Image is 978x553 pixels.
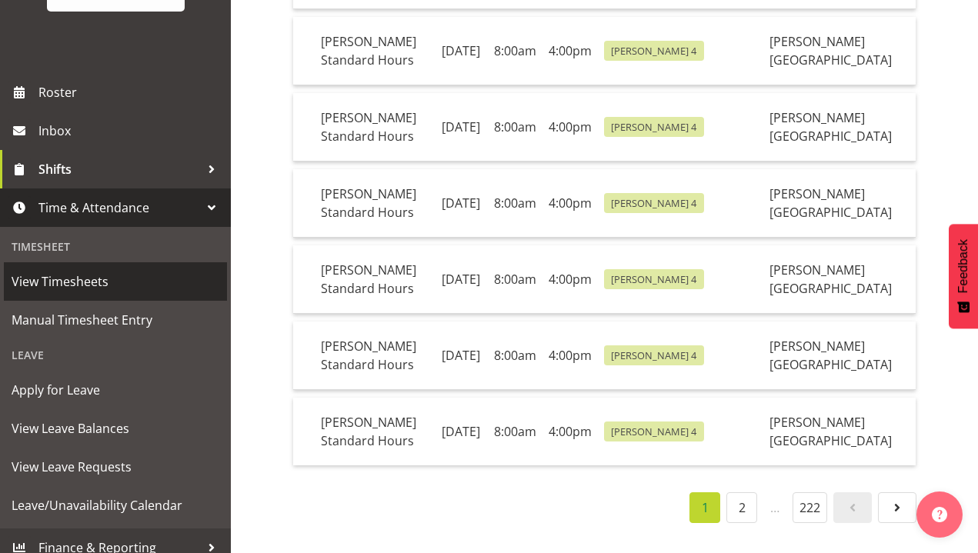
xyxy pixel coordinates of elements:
span: Inbox [38,119,223,142]
td: [DATE] [434,245,488,314]
td: [PERSON_NAME] Standard Hours [315,398,434,465]
td: [DATE] [434,321,488,390]
td: [PERSON_NAME][GEOGRAPHIC_DATA] [763,17,916,85]
td: [DATE] [434,169,488,238]
td: [DATE] [434,17,488,85]
a: 222 [793,492,827,523]
a: View Leave Balances [4,409,227,448]
span: [PERSON_NAME] 4 [611,44,696,58]
span: [PERSON_NAME] 4 [611,120,696,135]
span: Apply for Leave [12,378,219,401]
span: Time & Attendance [38,196,200,219]
td: 8:00am [488,169,542,238]
td: [PERSON_NAME] Standard Hours [315,93,434,162]
div: Timesheet [4,231,227,262]
td: 8:00am [488,321,542,390]
a: Manual Timesheet Entry [4,301,227,339]
td: 8:00am [488,245,542,314]
span: [PERSON_NAME] 4 [611,425,696,439]
td: [PERSON_NAME][GEOGRAPHIC_DATA] [763,398,916,465]
a: 2 [726,492,757,523]
a: View Timesheets [4,262,227,301]
span: View Leave Requests [12,455,219,478]
td: [PERSON_NAME][GEOGRAPHIC_DATA] [763,93,916,162]
td: [PERSON_NAME][GEOGRAPHIC_DATA] [763,245,916,314]
a: Leave/Unavailability Calendar [4,486,227,525]
td: [PERSON_NAME] Standard Hours [315,17,434,85]
td: 8:00am [488,17,542,85]
td: [PERSON_NAME][GEOGRAPHIC_DATA] [763,321,916,390]
td: 8:00am [488,93,542,162]
td: [DATE] [434,398,488,465]
img: help-xxl-2.png [932,507,947,522]
span: [PERSON_NAME] 4 [611,348,696,363]
td: [PERSON_NAME] Standard Hours [315,169,434,238]
a: Apply for Leave [4,371,227,409]
td: [PERSON_NAME] Standard Hours [315,321,434,390]
span: Feedback [956,239,970,293]
td: 4:00pm [542,17,598,85]
td: [DATE] [434,93,488,162]
td: 4:00pm [542,93,598,162]
td: 4:00pm [542,321,598,390]
span: Leave/Unavailability Calendar [12,494,219,517]
td: 4:00pm [542,169,598,238]
button: Feedback - Show survey [949,224,978,328]
span: [PERSON_NAME] 4 [611,196,696,211]
div: Leave [4,339,227,371]
span: Shifts [38,158,200,181]
td: [PERSON_NAME][GEOGRAPHIC_DATA] [763,169,916,238]
td: 4:00pm [542,245,598,314]
span: View Leave Balances [12,417,219,440]
span: Manual Timesheet Entry [12,308,219,331]
td: [PERSON_NAME] Standard Hours [315,245,434,314]
td: 8:00am [488,398,542,465]
span: [PERSON_NAME] 4 [611,272,696,287]
a: View Leave Requests [4,448,227,486]
span: View Timesheets [12,270,219,293]
td: 4:00pm [542,398,598,465]
span: Roster [38,81,223,104]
